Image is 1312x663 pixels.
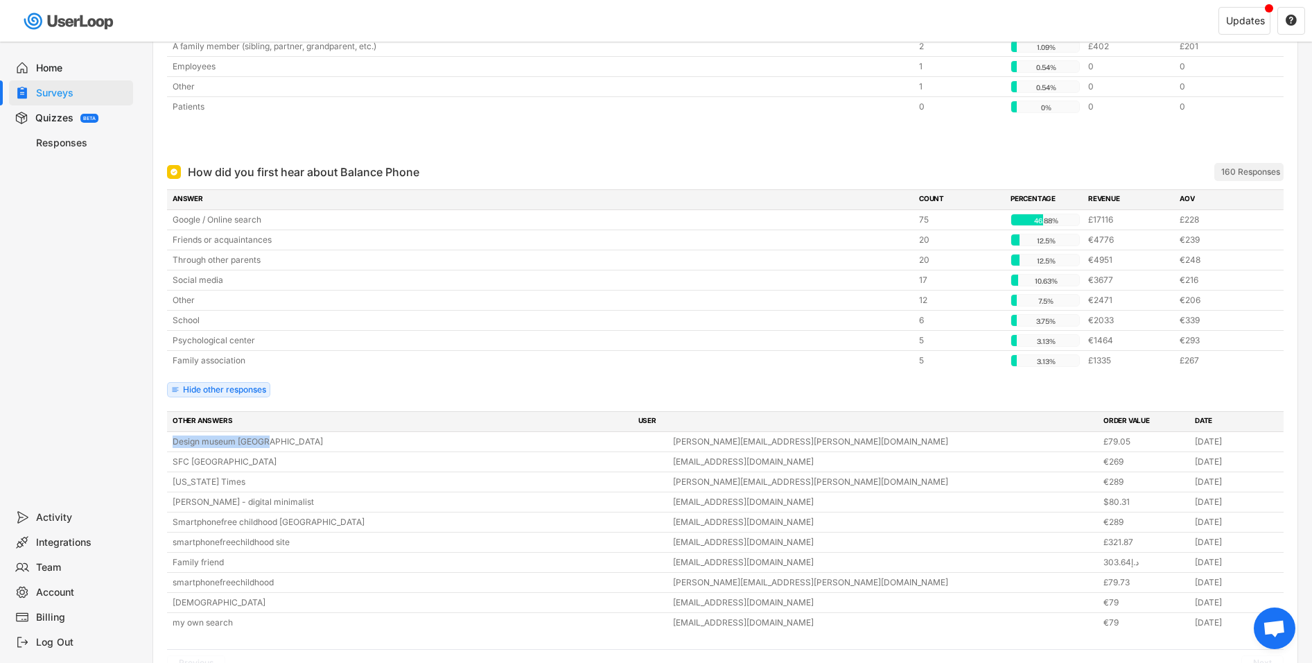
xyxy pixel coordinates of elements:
[919,214,1002,226] div: 75
[1088,234,1171,246] div: €4776
[170,168,178,176] img: Single Select
[1226,16,1265,26] div: Updates
[173,617,665,629] div: my own search
[919,40,1002,53] div: 2
[173,40,911,53] div: A family member (sibling, partner, grandparent, etc.)
[919,234,1002,246] div: 20
[1195,536,1278,549] div: [DATE]
[919,193,1002,206] div: COUNT
[919,334,1002,347] div: 5
[1195,576,1278,589] div: [DATE]
[919,354,1002,367] div: 5
[173,596,665,609] div: [DEMOGRAPHIC_DATA]
[1088,214,1171,226] div: £17116
[1014,234,1078,247] div: 12.5%
[1014,255,1078,267] div: 12.5%
[173,294,911,307] div: Other
[919,60,1002,73] div: 1
[173,60,911,73] div: Employees
[1180,274,1263,286] div: €216
[1180,80,1263,93] div: 0
[173,334,911,347] div: Psychological center
[1195,476,1278,488] div: [DATE]
[1014,295,1078,307] div: 7.5%
[36,586,128,599] div: Account
[173,516,665,528] div: Smartphonefree childhood [GEOGRAPHIC_DATA]
[173,476,665,488] div: [US_STATE] Times
[1103,617,1187,629] div: €79
[1103,556,1187,569] div: د.إ303.64
[173,214,911,226] div: Google / Online search
[1285,15,1297,27] button: 
[1180,40,1263,53] div: £201
[173,101,911,113] div: Patients
[173,80,911,93] div: Other
[673,516,1096,528] div: [EMAIL_ADDRESS][DOMAIN_NAME]
[673,536,1096,549] div: [EMAIL_ADDRESS][DOMAIN_NAME]
[1254,608,1295,649] div: Open chat
[1180,193,1263,206] div: AOV
[1195,436,1278,448] div: [DATE]
[1180,254,1263,266] div: €248
[173,254,911,266] div: Through other parents
[1180,214,1263,226] div: £228
[919,80,1002,93] div: 1
[919,101,1002,113] div: 0
[1014,275,1078,287] div: 10.63%
[1011,193,1080,206] div: PERCENTAGE
[1014,101,1078,114] div: 0%
[173,354,911,367] div: Family association
[1088,60,1171,73] div: 0
[1221,166,1280,178] div: 160 Responses
[1103,436,1187,448] div: £79.05
[1014,355,1078,368] div: 3.13%
[1088,254,1171,266] div: €4951
[1014,335,1078,347] div: 3.13%
[1180,294,1263,307] div: €206
[1103,516,1187,528] div: €289
[173,234,911,246] div: Friends or acquaintances
[173,496,665,508] div: [PERSON_NAME] - digital minimalist
[173,274,911,286] div: Social media
[1088,80,1171,93] div: 0
[673,476,1096,488] div: [PERSON_NAME][EMAIL_ADDRESS][PERSON_NAME][DOMAIN_NAME]
[1195,617,1278,629] div: [DATE]
[1014,61,1078,74] div: 0.54%
[1180,334,1263,347] div: €293
[1195,456,1278,468] div: [DATE]
[36,511,128,524] div: Activity
[1195,596,1278,609] div: [DATE]
[673,456,1096,468] div: [EMAIL_ADDRESS][DOMAIN_NAME]
[1180,234,1263,246] div: €239
[1103,536,1187,549] div: £321.87
[1180,354,1263,367] div: £267
[1103,576,1187,589] div: £79.73
[35,112,73,125] div: Quizzes
[83,116,96,121] div: BETA
[36,62,128,75] div: Home
[673,496,1096,508] div: [EMAIL_ADDRESS][DOMAIN_NAME]
[1180,60,1263,73] div: 0
[183,386,266,394] div: Hide other responses
[36,536,128,549] div: Integrations
[173,456,665,468] div: SFC [GEOGRAPHIC_DATA]
[919,294,1002,307] div: 12
[1088,314,1171,327] div: €2033
[1014,214,1078,227] div: 46.88%
[1088,294,1171,307] div: €2471
[36,87,128,100] div: Surveys
[36,137,128,150] div: Responses
[1103,415,1187,428] div: ORDER VALUE
[919,314,1002,327] div: 6
[673,576,1096,589] div: [PERSON_NAME][EMAIL_ADDRESS][PERSON_NAME][DOMAIN_NAME]
[919,254,1002,266] div: 20
[188,164,419,180] div: How did you first hear about Balance Phone
[673,436,1096,448] div: [PERSON_NAME][EMAIL_ADDRESS][PERSON_NAME][DOMAIN_NAME]
[1103,496,1187,508] div: $80.31
[1180,314,1263,327] div: €339
[1103,596,1187,609] div: €79
[21,7,119,35] img: userloop-logo-01.svg
[919,274,1002,286] div: 17
[1088,193,1171,206] div: REVENUE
